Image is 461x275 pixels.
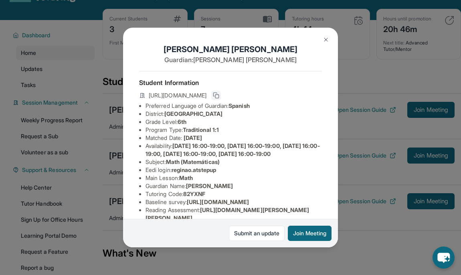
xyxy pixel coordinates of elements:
[146,118,322,126] li: Grade Level:
[146,102,322,110] li: Preferred Language of Guardian:
[229,226,285,241] a: Submit an update
[146,174,322,182] li: Main Lesson :
[183,190,205,197] span: 82YXNF
[146,206,309,221] span: [URL][DOMAIN_NAME][PERSON_NAME][PERSON_NAME]
[186,182,233,189] span: [PERSON_NAME]
[146,126,322,134] li: Program Type:
[146,182,322,190] li: Guardian Name :
[228,102,250,109] span: Spanish
[323,36,329,43] img: Close Icon
[184,134,202,141] span: [DATE]
[146,166,322,174] li: Eedi login :
[164,110,222,117] span: [GEOGRAPHIC_DATA]
[183,126,219,133] span: Traditional 1:1
[146,134,322,142] li: Matched Date:
[178,118,186,125] span: 6th
[149,91,206,99] span: [URL][DOMAIN_NAME]
[146,142,322,158] li: Availability:
[146,198,322,206] li: Baseline survey :
[187,198,249,205] span: [URL][DOMAIN_NAME]
[166,158,220,165] span: Math (Matemáticas)
[146,142,320,157] span: [DATE] 16:00-19:00, [DATE] 16:00-19:00, [DATE] 16:00-19:00, [DATE] 16:00-19:00, [DATE] 16:00-19:00
[139,55,322,65] p: Guardian: [PERSON_NAME] [PERSON_NAME]
[146,190,322,198] li: Tutoring Code :
[139,78,322,87] h4: Student Information
[211,91,221,100] button: Copy link
[139,44,322,55] h1: [PERSON_NAME] [PERSON_NAME]
[146,206,322,222] li: Reading Assessment :
[179,174,193,181] span: Math
[172,166,216,173] span: reginao.atstepup
[146,158,322,166] li: Subject :
[146,110,322,118] li: District:
[288,226,332,241] button: Join Meeting
[433,247,455,269] button: chat-button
